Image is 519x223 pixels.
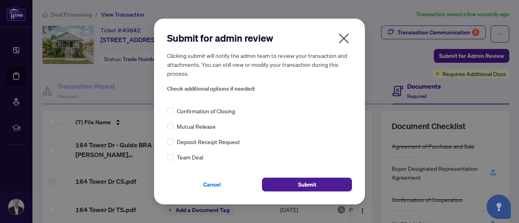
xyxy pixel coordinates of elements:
button: Cancel [167,178,257,191]
span: Cancel [203,178,221,191]
span: Deposit Receipt Request [177,137,240,146]
button: Submit [262,178,352,191]
span: Confirmation of Closing [177,106,235,115]
span: Submit [298,178,316,191]
span: Team Deal [177,153,203,161]
span: Mutual Release [177,122,216,131]
h5: Clicking submit will notify the admin team to review your transaction and attachments. You can st... [167,51,352,78]
span: Check additional options if needed: [167,84,352,93]
button: Open asap [487,195,511,219]
h2: Submit for admin review [167,32,352,45]
span: close [337,32,350,45]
